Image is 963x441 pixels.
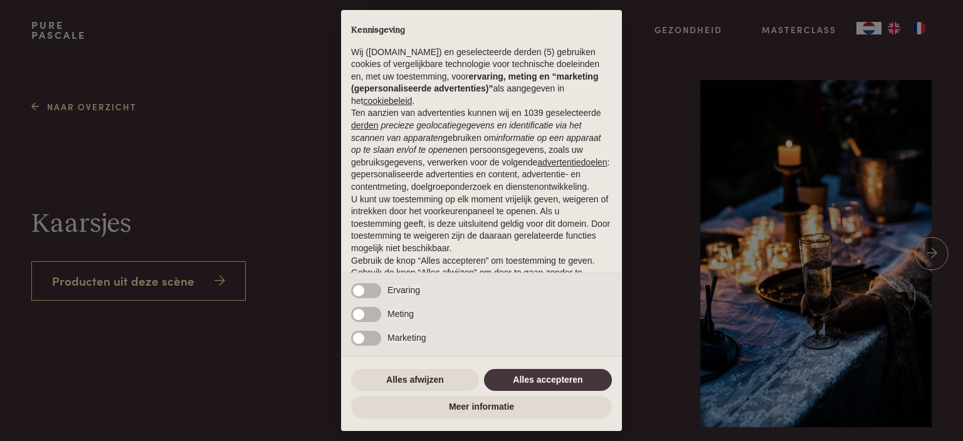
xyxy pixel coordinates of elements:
[351,46,612,108] p: Wij ([DOMAIN_NAME]) en geselecteerde derden (5) gebruiken cookies of vergelijkbare technologie vo...
[351,71,598,94] strong: ervaring, meting en “marketing (gepersonaliseerde advertenties)”
[387,285,420,295] span: Ervaring
[351,120,581,143] em: precieze geolocatiegegevens en identificatie via het scannen van apparaten
[351,133,601,155] em: informatie op een apparaat op te slaan en/of te openen
[351,120,379,132] button: derden
[537,157,607,169] button: advertentiedoelen
[351,194,612,255] p: U kunt uw toestemming op elk moment vrijelijk geven, weigeren of intrekken door het voorkeurenpan...
[351,369,479,392] button: Alles afwijzen
[351,396,612,418] button: Meer informatie
[351,255,612,292] p: Gebruik de knop “Alles accepteren” om toestemming te geven. Gebruik de knop “Alles afwijzen” om d...
[351,25,612,36] h2: Kennisgeving
[351,107,612,193] p: Ten aanzien van advertenties kunnen wij en 1039 geselecteerde gebruiken om en persoonsgegevens, z...
[387,309,414,319] span: Meting
[363,96,412,106] a: cookiebeleid
[484,369,612,392] button: Alles accepteren
[387,333,426,343] span: Marketing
